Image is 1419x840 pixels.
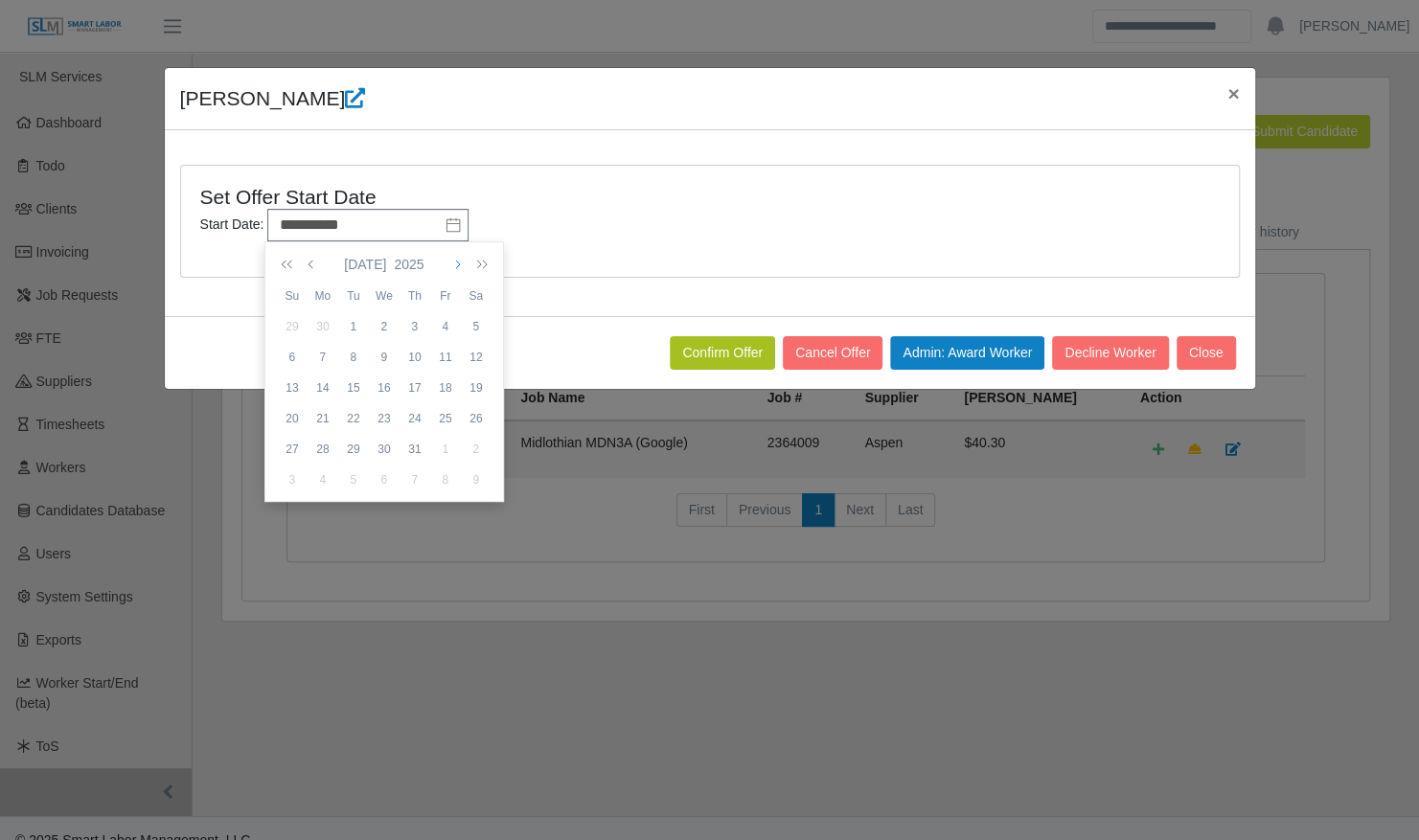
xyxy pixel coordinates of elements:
[338,403,369,434] td: 2025-07-22
[308,318,338,335] div: 30
[430,311,461,342] td: 2025-07-04
[338,342,369,373] td: 2025-07-08
[670,336,775,370] button: Confirm Offer
[277,281,308,311] th: Su
[308,349,338,366] div: 7
[390,248,427,281] button: 2025
[430,434,461,465] td: 2025-08-01
[338,281,369,311] th: Tu
[308,379,338,397] div: 14
[338,318,369,335] div: 1
[369,379,400,397] div: 16
[400,441,430,458] div: 31
[338,465,369,495] td: 2025-08-05
[1227,82,1239,104] span: ×
[338,434,369,465] td: 2025-07-29
[369,318,400,335] div: 2
[400,349,430,366] div: 10
[277,465,308,495] td: 2025-08-03
[461,342,492,373] td: 2025-07-12
[308,281,338,311] th: Mo
[277,311,308,342] td: 2025-06-29
[180,83,366,114] h4: [PERSON_NAME]
[400,281,430,311] th: Th
[461,373,492,403] td: 2025-07-19
[369,342,400,373] td: 2025-07-09
[430,281,461,311] th: Fr
[338,441,369,458] div: 29
[277,403,308,434] td: 2025-07-20
[369,410,400,427] div: 23
[1052,336,1168,370] button: Decline Worker
[400,373,430,403] td: 2025-07-17
[1212,68,1254,119] button: Close
[430,441,461,458] div: 1
[400,471,430,488] div: 7
[308,311,338,342] td: 2025-06-30
[461,318,492,335] div: 5
[461,349,492,366] div: 12
[1177,336,1236,370] button: Close
[461,441,492,458] div: 2
[308,403,338,434] td: 2025-07-21
[430,342,461,373] td: 2025-07-11
[308,441,338,458] div: 28
[430,403,461,434] td: 2025-07-25
[308,434,338,465] td: 2025-07-28
[461,379,492,397] div: 19
[369,373,400,403] td: 2025-07-16
[400,318,430,335] div: 3
[783,336,882,370] button: Cancel Offer
[430,410,461,427] div: 25
[369,281,400,311] th: We
[461,311,492,342] td: 2025-07-05
[369,471,400,488] div: 6
[369,311,400,342] td: 2025-07-02
[277,379,308,397] div: 13
[369,434,400,465] td: 2025-07-30
[461,434,492,465] td: 2025-08-02
[430,349,461,366] div: 11
[369,465,400,495] td: 2025-08-06
[400,403,430,434] td: 2025-07-24
[338,349,369,366] div: 8
[200,185,958,209] h4: Set Offer Start Date
[277,318,308,335] div: 29
[308,342,338,373] td: 2025-07-07
[400,311,430,342] td: 2025-07-03
[277,434,308,465] td: 2025-07-27
[338,373,369,403] td: 2025-07-15
[430,379,461,397] div: 18
[461,465,492,495] td: 2025-08-09
[338,471,369,488] div: 5
[277,342,308,373] td: 2025-07-06
[400,434,430,465] td: 2025-07-31
[340,248,390,281] button: [DATE]
[400,410,430,427] div: 24
[277,441,308,458] div: 27
[369,349,400,366] div: 9
[430,471,461,488] div: 8
[461,410,492,427] div: 26
[308,410,338,427] div: 21
[461,403,492,434] td: 2025-07-26
[461,471,492,488] div: 9
[338,379,369,397] div: 15
[277,410,308,427] div: 20
[400,465,430,495] td: 2025-08-07
[369,403,400,434] td: 2025-07-23
[277,373,308,403] td: 2025-07-13
[369,441,400,458] div: 30
[890,336,1044,370] button: Admin: Award Worker
[338,410,369,427] div: 22
[461,281,492,311] th: Sa
[400,379,430,397] div: 17
[308,373,338,403] td: 2025-07-14
[308,465,338,495] td: 2025-08-04
[277,471,308,488] div: 3
[338,311,369,342] td: 2025-07-01
[200,215,264,235] label: Start Date:
[400,342,430,373] td: 2025-07-10
[430,465,461,495] td: 2025-08-08
[430,373,461,403] td: 2025-07-18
